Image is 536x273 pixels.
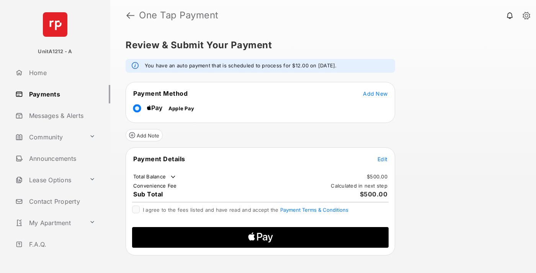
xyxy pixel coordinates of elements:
strong: One Tap Payment [139,11,219,20]
a: Home [12,64,110,82]
span: Edit [377,156,387,162]
td: $500.00 [366,173,388,180]
button: Add Note [126,129,163,141]
img: svg+xml;base64,PHN2ZyB4bWxucz0iaHR0cDovL3d3dy53My5vcmcvMjAwMC9zdmciIHdpZHRoPSI2NCIgaGVpZ2h0PSI2NC... [43,12,67,37]
a: Community [12,128,86,146]
a: Contact Property [12,192,110,211]
em: You have an auto payment that is scheduled to process for $12.00 on [DATE]. [145,62,337,70]
a: Lease Options [12,171,86,189]
a: Payments [12,85,110,103]
td: Convenience Fee [133,182,177,189]
a: Messages & Alerts [12,106,110,125]
a: F.A.Q. [12,235,110,253]
span: I agree to the fees listed and have read and accept the [143,207,348,213]
a: Announcements [12,149,110,168]
span: Apple Pay [168,105,194,111]
button: I agree to the fees listed and have read and accept the [280,207,348,213]
button: Add New [363,90,387,97]
span: $500.00 [360,190,388,198]
p: UnitA1212 - A [38,48,72,56]
span: Payment Details [133,155,185,163]
button: Edit [377,155,387,163]
span: Sub Total [133,190,163,198]
a: My Apartment [12,214,86,232]
td: Calculated in next step [330,182,388,189]
td: Total Balance [133,173,177,181]
span: Payment Method [133,90,188,97]
h5: Review & Submit Your Payment [126,41,515,50]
